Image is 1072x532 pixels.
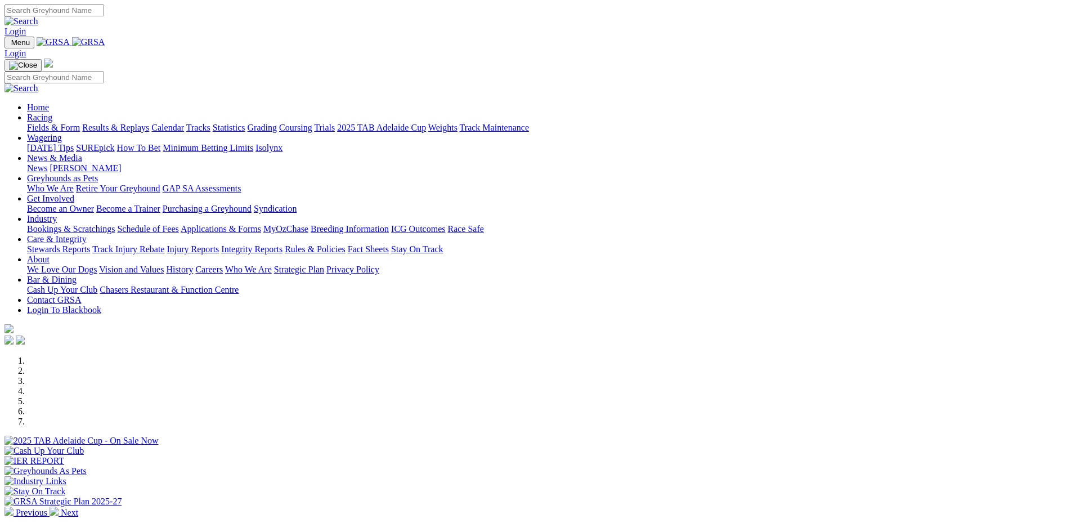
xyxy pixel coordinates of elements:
[5,508,50,517] a: Previous
[447,224,483,234] a: Race Safe
[9,61,37,70] img: Close
[337,123,426,132] a: 2025 TAB Adelaide Cup
[44,59,53,68] img: logo-grsa-white.png
[5,336,14,345] img: facebook.svg
[72,37,105,47] img: GRSA
[27,224,1067,234] div: Industry
[50,508,78,517] a: Next
[27,153,82,163] a: News & Media
[27,204,1067,214] div: Get Involved
[27,143,74,153] a: [DATE] Tips
[460,123,529,132] a: Track Maintenance
[27,184,1067,194] div: Greyhounds as Pets
[27,224,115,234] a: Bookings & Scratchings
[96,204,160,213] a: Become a Trainer
[27,275,77,284] a: Bar & Dining
[285,244,346,254] a: Rules & Policies
[27,113,52,122] a: Racing
[27,133,62,142] a: Wagering
[5,497,122,507] img: GRSA Strategic Plan 2025-27
[27,194,74,203] a: Get Involved
[163,184,241,193] a: GAP SA Assessments
[16,336,25,345] img: twitter.svg
[76,143,114,153] a: SUREpick
[5,436,159,446] img: 2025 TAB Adelaide Cup - On Sale Now
[5,83,38,93] img: Search
[27,265,97,274] a: We Love Our Dogs
[117,224,178,234] a: Schedule of Fees
[311,224,389,234] a: Breeding Information
[274,265,324,274] a: Strategic Plan
[151,123,184,132] a: Calendar
[391,224,445,234] a: ICG Outcomes
[61,508,78,517] span: Next
[167,244,219,254] a: Injury Reports
[117,143,161,153] a: How To Bet
[27,305,101,315] a: Login To Blackbook
[5,26,26,36] a: Login
[5,324,14,333] img: logo-grsa-white.png
[37,37,70,47] img: GRSA
[213,123,245,132] a: Statistics
[5,446,84,456] img: Cash Up Your Club
[100,285,239,294] a: Chasers Restaurant & Function Centre
[27,184,74,193] a: Who We Are
[166,265,193,274] a: History
[248,123,277,132] a: Grading
[314,123,335,132] a: Trials
[163,204,252,213] a: Purchasing a Greyhound
[186,123,210,132] a: Tracks
[255,143,282,153] a: Isolynx
[5,456,64,466] img: IER REPORT
[254,204,297,213] a: Syndication
[82,123,149,132] a: Results & Replays
[99,265,164,274] a: Vision and Values
[5,37,34,48] button: Toggle navigation
[11,38,30,47] span: Menu
[5,16,38,26] img: Search
[27,204,94,213] a: Become an Owner
[16,508,47,517] span: Previous
[225,265,272,274] a: Who We Are
[27,102,49,112] a: Home
[5,5,104,16] input: Search
[428,123,457,132] a: Weights
[27,265,1067,275] div: About
[50,507,59,516] img: chevron-right-pager-white.svg
[5,476,66,486] img: Industry Links
[181,224,261,234] a: Applications & Forms
[263,224,308,234] a: MyOzChase
[195,265,223,274] a: Careers
[348,244,389,254] a: Fact Sheets
[27,163,47,173] a: News
[391,244,443,254] a: Stay On Track
[50,163,121,173] a: [PERSON_NAME]
[27,285,97,294] a: Cash Up Your Club
[163,143,253,153] a: Minimum Betting Limits
[27,214,57,223] a: Industry
[27,163,1067,173] div: News & Media
[27,234,87,244] a: Care & Integrity
[326,265,379,274] a: Privacy Policy
[279,123,312,132] a: Coursing
[27,295,81,305] a: Contact GRSA
[27,285,1067,295] div: Bar & Dining
[27,123,80,132] a: Fields & Form
[27,143,1067,153] div: Wagering
[5,71,104,83] input: Search
[5,59,42,71] button: Toggle navigation
[27,244,90,254] a: Stewards Reports
[27,123,1067,133] div: Racing
[5,507,14,516] img: chevron-left-pager-white.svg
[5,48,26,58] a: Login
[5,486,65,497] img: Stay On Track
[27,254,50,264] a: About
[5,466,87,476] img: Greyhounds As Pets
[221,244,282,254] a: Integrity Reports
[27,173,98,183] a: Greyhounds as Pets
[76,184,160,193] a: Retire Your Greyhound
[27,244,1067,254] div: Care & Integrity
[92,244,164,254] a: Track Injury Rebate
